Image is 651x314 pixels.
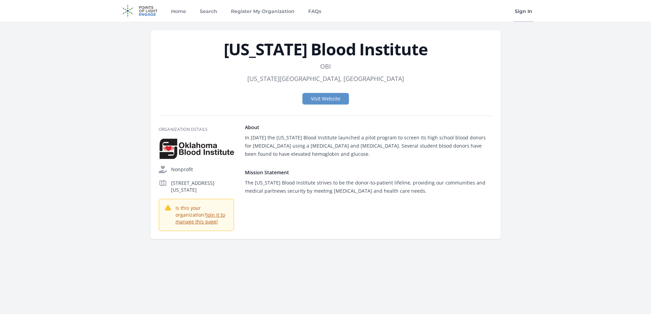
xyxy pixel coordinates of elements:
p: Nonprofit [171,166,234,173]
p: [STREET_ADDRESS][US_STATE] [171,180,234,193]
img: 9k= [159,138,234,160]
div: In [DATE] the [US_STATE] Blood Institute launched a pilot program to screen its high school blood... [245,134,493,158]
h4: Mission Statement [245,169,493,176]
dd: [US_STATE][GEOGRAPHIC_DATA], [GEOGRAPHIC_DATA] [247,74,404,83]
p: Is this your organization? [175,205,228,225]
a: Visit Website [302,93,349,105]
dd: OBI [320,62,331,71]
h1: [US_STATE] Blood Institute [159,41,493,57]
h4: About [245,124,493,131]
div: The [US_STATE] Blood Institute strives to be the donor-to-patient lifeline, providing our communi... [245,179,493,195]
h3: Organization Details [159,127,234,132]
a: Join it to manage this page!​ [175,211,225,225]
